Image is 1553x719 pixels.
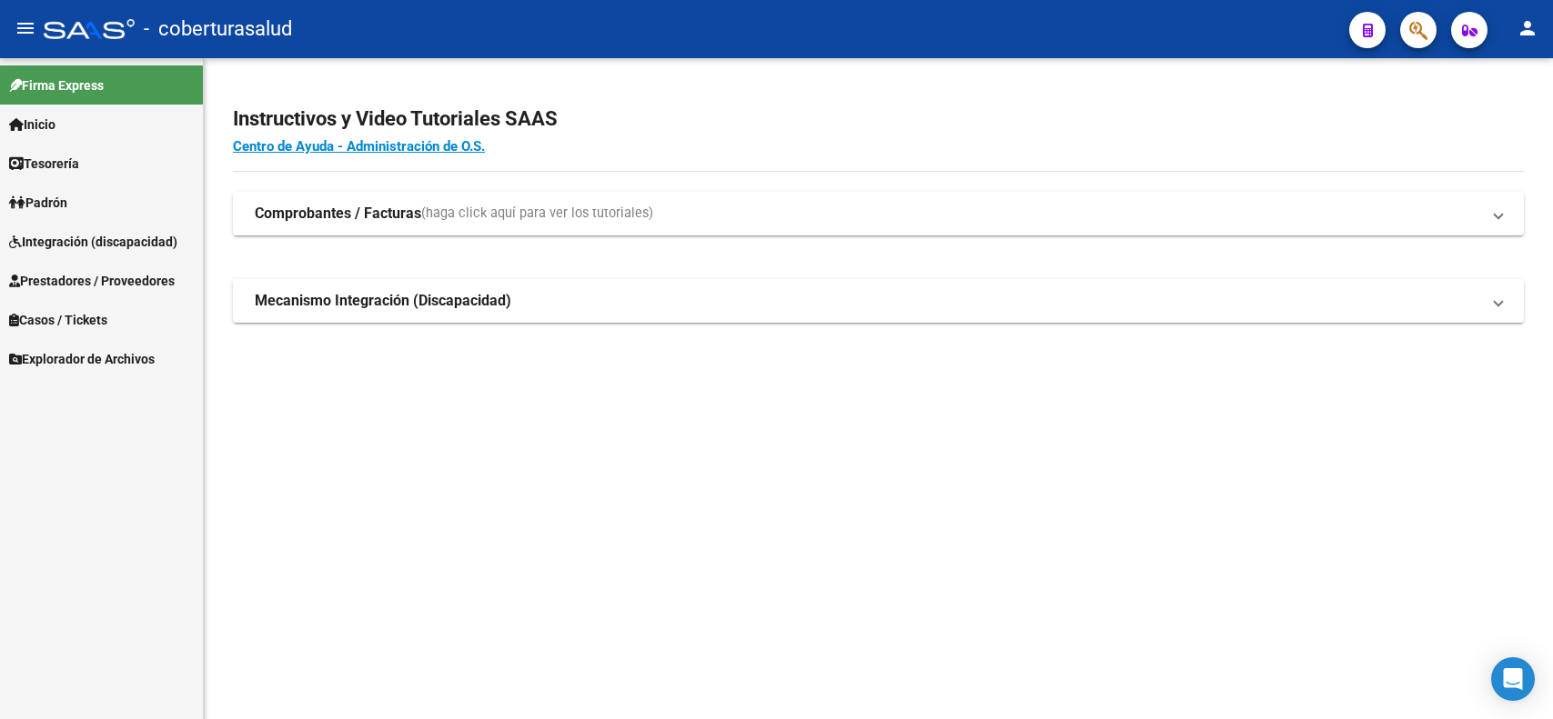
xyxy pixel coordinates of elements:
[255,204,421,224] strong: Comprobantes / Facturas
[9,193,67,213] span: Padrón
[9,75,104,95] span: Firma Express
[1491,657,1535,701] div: Open Intercom Messenger
[421,204,653,224] span: (haga click aquí para ver los tutoriales)
[9,154,79,174] span: Tesorería
[233,192,1524,235] mat-expansion-panel-header: Comprobantes / Facturas(haga click aquí para ver los tutoriales)
[233,138,485,155] a: Centro de Ayuda - Administración de O.S.
[1517,17,1538,39] mat-icon: person
[255,291,511,311] strong: Mecanismo Integración (Discapacidad)
[233,102,1524,136] h2: Instructivos y Video Tutoriales SAAS
[9,310,107,330] span: Casos / Tickets
[233,279,1524,323] mat-expansion-panel-header: Mecanismo Integración (Discapacidad)
[9,349,155,369] span: Explorador de Archivos
[9,271,175,291] span: Prestadores / Proveedores
[9,232,177,252] span: Integración (discapacidad)
[9,115,55,135] span: Inicio
[15,17,36,39] mat-icon: menu
[144,9,292,49] span: - coberturasalud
